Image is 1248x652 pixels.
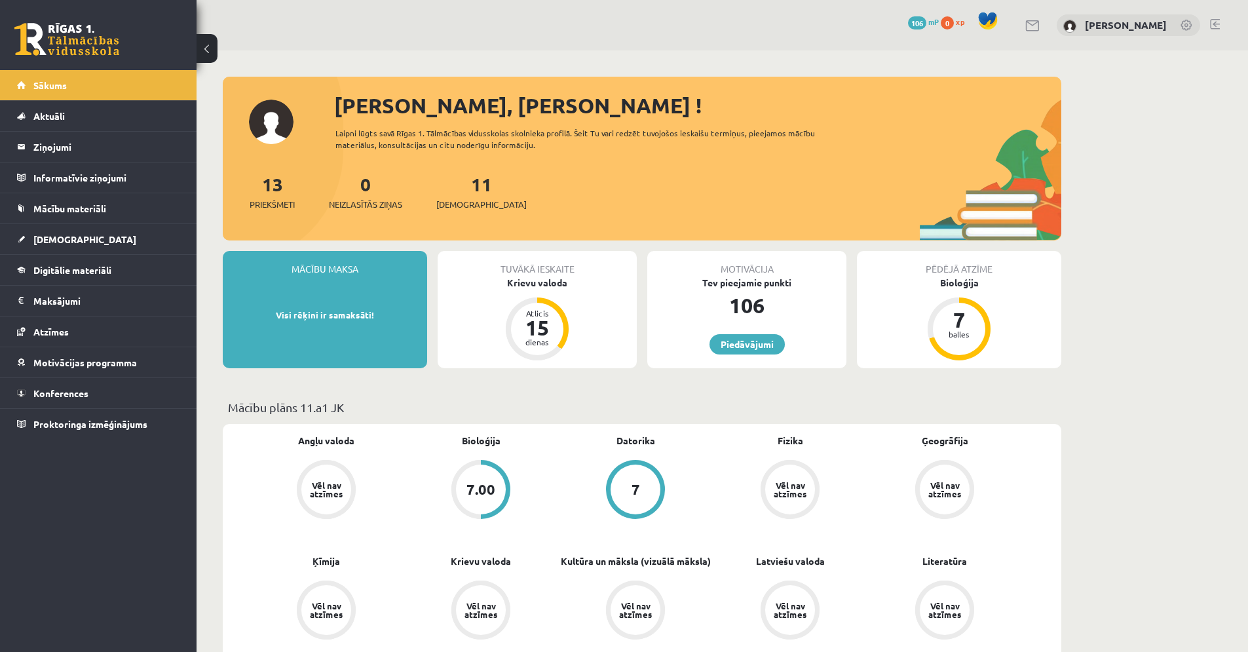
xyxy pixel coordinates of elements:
[922,554,967,568] a: Literatūra
[926,602,963,619] div: Vēl nav atzīmes
[867,460,1022,522] a: Vēl nav atzīmes
[713,581,867,642] a: Vēl nav atzīmes
[438,276,637,290] div: Krievu valoda
[908,16,926,29] span: 106
[249,581,404,642] a: Vēl nav atzīmes
[334,90,1061,121] div: [PERSON_NAME], [PERSON_NAME] !
[308,481,345,498] div: Vēl nav atzīmes
[250,172,295,211] a: 13Priekšmeti
[33,264,111,276] span: Digitālie materiāli
[857,276,1061,362] a: Bioloģija 7 balles
[33,132,180,162] legend: Ziņojumi
[436,172,527,211] a: 11[DEMOGRAPHIC_DATA]
[308,602,345,619] div: Vēl nav atzīmes
[647,251,846,276] div: Motivācija
[941,16,971,27] a: 0 xp
[561,554,711,568] a: Kultūra un māksla (vizuālā māksla)
[17,193,180,223] a: Mācību materiāli
[617,602,654,619] div: Vēl nav atzīmes
[33,387,88,399] span: Konferences
[33,286,180,316] legend: Maksājumi
[778,434,803,448] a: Fizika
[1085,18,1167,31] a: [PERSON_NAME]
[17,316,180,347] a: Atzīmes
[908,16,939,27] a: 106 mP
[647,290,846,321] div: 106
[14,23,119,56] a: Rīgas 1. Tālmācības vidusskola
[857,276,1061,290] div: Bioloģija
[857,251,1061,276] div: Pēdējā atzīme
[404,460,558,522] a: 7.00
[329,172,402,211] a: 0Neizlasītās ziņas
[228,398,1056,416] p: Mācību plāns 11.a1 JK
[223,251,427,276] div: Mācību maksa
[17,255,180,285] a: Digitālie materiāli
[1063,20,1076,33] img: Kate Buliņa
[33,163,180,193] legend: Informatīvie ziņojumi
[466,482,495,497] div: 7.00
[438,251,637,276] div: Tuvākā ieskaite
[33,326,69,337] span: Atzīmes
[632,482,640,497] div: 7
[33,418,147,430] span: Proktoringa izmēģinājums
[17,132,180,162] a: Ziņojumi
[867,581,1022,642] a: Vēl nav atzīmes
[922,434,968,448] a: Ģeogrāfija
[33,110,65,122] span: Aktuāli
[941,16,954,29] span: 0
[451,554,511,568] a: Krievu valoda
[939,309,979,330] div: 7
[298,434,354,448] a: Angļu valoda
[33,233,136,245] span: [DEMOGRAPHIC_DATA]
[17,224,180,254] a: [DEMOGRAPHIC_DATA]
[249,460,404,522] a: Vēl nav atzīmes
[17,163,180,193] a: Informatīvie ziņojumi
[312,554,340,568] a: Ķīmija
[17,409,180,439] a: Proktoringa izmēģinājums
[329,198,402,211] span: Neizlasītās ziņas
[756,554,825,568] a: Latviešu valoda
[462,434,501,448] a: Bioloģija
[17,70,180,100] a: Sākums
[647,276,846,290] div: Tev pieejamie punkti
[404,581,558,642] a: Vēl nav atzīmes
[772,602,808,619] div: Vēl nav atzīmes
[436,198,527,211] span: [DEMOGRAPHIC_DATA]
[250,198,295,211] span: Priekšmeti
[772,481,808,498] div: Vēl nav atzīmes
[518,338,557,346] div: dienas
[713,460,867,522] a: Vēl nav atzīmes
[17,347,180,377] a: Motivācijas programma
[33,356,137,368] span: Motivācijas programma
[33,79,67,91] span: Sākums
[17,378,180,408] a: Konferences
[928,16,939,27] span: mP
[229,309,421,322] p: Visi rēķini ir samaksāti!
[926,481,963,498] div: Vēl nav atzīmes
[463,602,499,619] div: Vēl nav atzīmes
[17,101,180,131] a: Aktuāli
[438,276,637,362] a: Krievu valoda Atlicis 15 dienas
[616,434,655,448] a: Datorika
[558,581,713,642] a: Vēl nav atzīmes
[33,202,106,214] span: Mācību materiāli
[939,330,979,338] div: balles
[709,334,785,355] a: Piedāvājumi
[558,460,713,522] a: 7
[956,16,964,27] span: xp
[518,317,557,338] div: 15
[518,309,557,317] div: Atlicis
[335,127,839,151] div: Laipni lūgts savā Rīgas 1. Tālmācības vidusskolas skolnieka profilā. Šeit Tu vari redzēt tuvojošo...
[17,286,180,316] a: Maksājumi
